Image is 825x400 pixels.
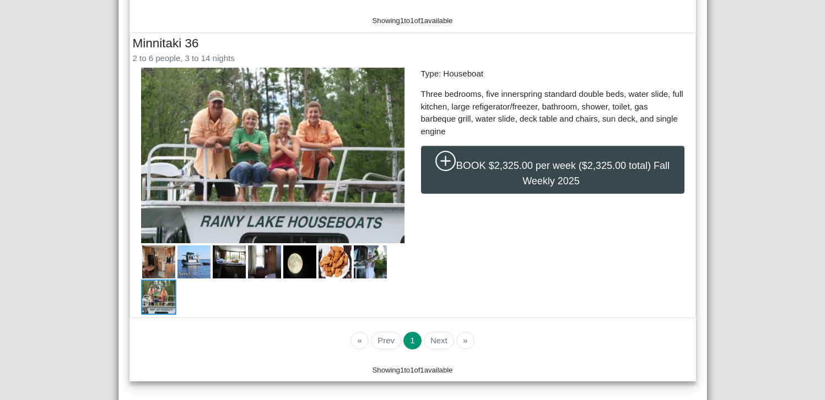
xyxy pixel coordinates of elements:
span: BOOK [456,160,486,171]
h4: Minnitaki 36 [133,36,693,51]
span: 1 [400,366,404,374]
button: Go to page 1 [403,332,422,349]
span: 1 [410,366,414,374]
span: 1 [410,17,414,25]
span: 1 [400,17,404,25]
span: $2,325.00 per week ($2,325.00 total) Fall Weekly 2025 [489,160,670,187]
button: plus circleBOOK$2,325.00 per week ($2,325.00 total) Fall Weekly 2025 [421,146,684,194]
span: Three bedrooms, five innerspring standard double beds, water slide, full kitchen, large refigerat... [421,89,683,136]
h6: 2 to 6 people, 3 to 14 nights [133,53,693,63]
p: Type: Houseboat [421,68,684,80]
h6: Showing to of available [187,366,638,375]
span: 1 [420,366,424,374]
h6: Showing to of available [187,17,638,25]
span: 1 [420,17,424,25]
ul: Pagination [351,332,474,349]
svg: plus circle [435,151,456,172]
